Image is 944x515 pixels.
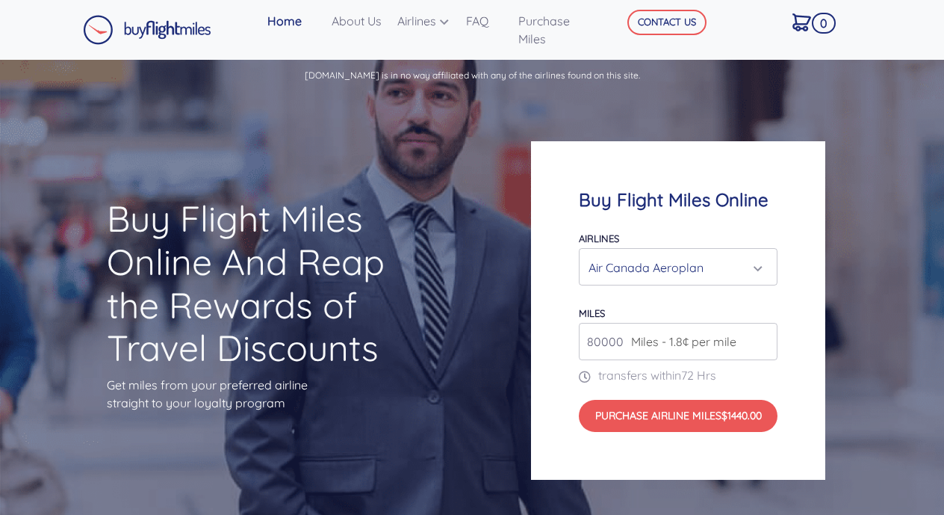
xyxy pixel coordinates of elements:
a: FAQ [460,6,512,36]
h1: Buy Flight Miles Online And Reap the Rewards of Travel Discounts [107,197,413,369]
button: CONTACT US [627,10,707,35]
a: Buy Flight Miles Logo [83,11,211,49]
img: Cart [792,13,811,31]
label: Airlines [579,232,619,244]
p: transfers within [579,366,777,384]
span: 72 Hrs [681,368,716,383]
label: miles [579,307,605,319]
a: Home [261,6,326,36]
span: 0 [812,13,836,34]
button: Purchase Airline Miles$1440.00 [579,400,777,431]
button: Air Canada Aeroplan [579,248,777,286]
a: Purchase Miles [512,6,605,54]
a: Airlines [391,6,460,36]
div: Air Canada Aeroplan [589,253,759,282]
img: Buy Flight Miles Logo [83,15,211,45]
p: Get miles from your preferred airline straight to your loyalty program [107,376,413,412]
a: 0 [786,6,832,37]
a: About Us [326,6,392,36]
span: Miles - 1.8¢ per mile [624,333,736,351]
h4: Buy Flight Miles Online [579,189,777,211]
span: $1440.00 [721,409,762,422]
